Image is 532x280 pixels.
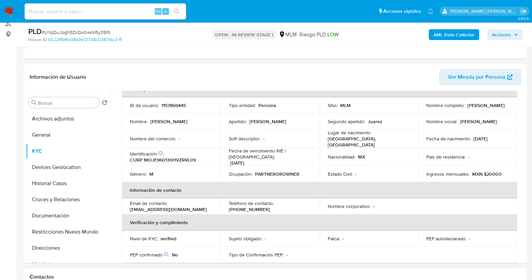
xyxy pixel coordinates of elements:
[42,29,110,36] span: # UYpDuJbgh5ZcQo04kM5y35t9
[229,136,260,142] p: Soft descriptor :
[130,136,176,142] p: Nombre del comercio :
[263,136,264,142] p: -
[343,236,344,242] p: -
[355,171,357,177] p: -
[426,118,457,125] p: Nombre social :
[340,102,351,108] p: MLM
[473,136,488,142] p: [DATE]
[31,100,37,105] button: Buscar
[328,136,408,148] p: [GEOGRAPHIC_DATA], [GEOGRAPHIC_DATA]
[328,203,370,209] p: Nombre corporativo :
[358,154,365,160] p: MX
[229,200,274,206] p: Teléfono de contacto :
[448,69,505,85] span: Ver Mirada por Persona
[426,102,465,108] p: Nombre completo :
[161,236,176,242] p: verified
[279,31,297,38] div: MLM
[149,171,153,177] p: M
[130,157,196,163] p: CURP MOJE960130HVZRRL09
[170,7,183,16] button: search-icon
[48,37,122,43] a: 6522f8bffbd38a9e1317a8cf2487ebc3
[249,118,286,125] p: [PERSON_NAME]
[162,102,186,108] p: 1157869445
[26,175,110,191] button: Historial Casos
[299,31,339,38] span: Riesgo PLD:
[165,8,167,14] span: s
[469,236,470,242] p: -
[286,252,288,258] p: -
[26,143,110,159] button: KYC
[130,151,164,157] p: Identificación :
[327,31,339,38] span: LOW
[467,102,504,108] p: [PERSON_NAME]
[26,159,110,175] button: Devices Geolocation
[212,30,276,39] p: OPEN - IN REVIEW STAGE I
[429,29,479,40] button: AML Data Collector
[328,118,365,125] p: Segundo apellido :
[28,26,42,37] b: PLD
[426,154,465,160] p: País de residencia :
[122,182,517,198] th: Información de contacto
[492,29,511,40] span: Acciones
[428,8,433,14] a: Notificaciones
[255,171,299,177] p: PARTNEROROWNER
[373,203,375,209] p: -
[26,224,110,240] button: Restricciones Nuevo Mundo
[487,29,523,40] button: Acciones
[433,29,474,40] b: AML Data Collector
[328,130,371,136] p: Lugar de nacimiento :
[229,102,256,108] p: Tipo entidad :
[26,240,110,256] button: Direcciones
[172,252,178,258] p: No
[328,154,355,160] p: Nacionalidad :
[130,102,159,108] p: ID de usuario :
[426,171,469,177] p: Ingresos mensuales :
[122,214,517,231] th: Verificación y cumplimiento
[26,208,110,224] button: Documentación
[328,102,338,108] p: Sitio :
[179,136,180,142] p: -
[230,160,244,166] p: [DATE]
[26,191,110,208] button: Cruces y Relaciones
[155,8,161,14] span: Alt
[130,118,148,125] p: Nombre :
[130,206,207,212] p: [EMAIL_ADDRESS][DOMAIN_NAME]
[26,256,110,272] button: Lista Interna
[30,74,86,80] h1: Información de Usuario
[258,102,276,108] p: Persona
[130,171,147,177] p: Género :
[472,171,501,177] p: MXN $20000
[383,8,421,15] span: Accesos rápidos
[460,118,497,125] p: [PERSON_NAME]
[229,236,262,242] p: Sujeto obligado :
[520,8,527,15] a: Salir
[426,136,471,142] p: Fecha de nacimiento :
[328,236,340,242] p: Fatca :
[102,100,107,107] button: Volver al orden por defecto
[28,37,47,43] b: Person ID
[468,154,469,160] p: -
[38,100,97,106] input: Buscar
[229,148,312,160] p: Fecha de vencimiento INE / [GEOGRAPHIC_DATA] :
[368,118,382,125] p: Juarez
[26,111,110,127] button: Archivos adjuntos
[229,206,270,212] p: [PHONE_NUMBER]
[130,200,168,206] p: Email de contacto :
[229,252,284,258] p: Tipo de Confirmación PEP :
[130,236,158,242] p: Nivel de KYC :
[450,8,518,14] p: baltazar.cabreradupeyron@mercadolibre.com.mx
[122,263,517,279] th: Datos transaccionales
[229,171,252,177] p: Ocupación :
[439,69,521,85] button: Ver Mirada por Persona
[426,236,466,242] p: PEP autodeclarado :
[130,252,169,258] p: PEP confirmado :
[518,16,529,21] span: 3.160.0
[150,118,187,125] p: [PERSON_NAME]
[265,236,266,242] p: -
[328,171,353,177] p: Estado Civil :
[26,127,110,143] button: General
[229,118,247,125] p: Apellido :
[25,7,186,16] input: Buscar usuario o caso...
